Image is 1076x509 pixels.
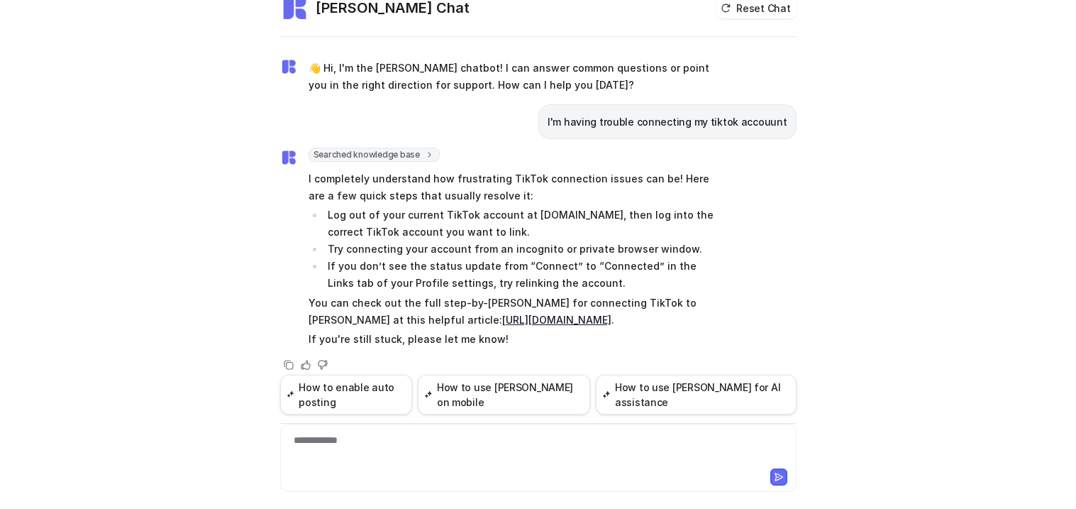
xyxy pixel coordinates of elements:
button: How to enable auto posting [280,375,413,415]
p: I completely understand how frustrating TikTok connection issues can be! Here are a few quick ste... [309,170,723,204]
img: Widget [280,58,297,75]
li: If you don’t see the status update from “Connect” to “Connected” in the Links tab of your Profile... [324,258,723,292]
button: How to use [PERSON_NAME] for AI assistance [596,375,796,415]
p: I'm having trouble connecting my tiktok accouunt [548,114,787,131]
a: [URL][DOMAIN_NAME] [502,314,611,326]
button: How to use [PERSON_NAME] on mobile [418,375,590,415]
span: Searched knowledge base [309,148,440,162]
li: Log out of your current TikTok account at [DOMAIN_NAME], then log into the correct TikTok account... [324,207,723,241]
img: Widget [280,149,297,166]
p: 👋 Hi, I'm the [PERSON_NAME] chatbot! I can answer common questions or point you in the right dire... [309,60,723,94]
li: Try connecting your account from an incognito or private browser window. [324,241,723,258]
p: If you're still stuck, please let me know! [309,331,723,348]
p: You can check out the full step-by-[PERSON_NAME] for connecting TikTok to [PERSON_NAME] at this h... [309,295,723,329]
